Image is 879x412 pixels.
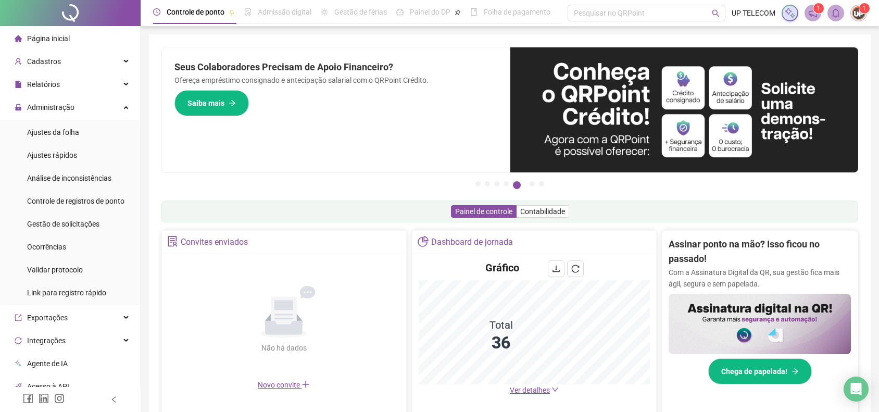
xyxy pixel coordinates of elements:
[27,314,68,322] span: Exportações
[475,181,481,186] button: 1
[513,181,521,189] button: 5
[15,337,22,344] span: sync
[27,220,99,228] span: Gestão de solicitações
[484,8,550,16] span: Folha de pagamento
[862,5,866,12] span: 1
[551,386,559,393] span: down
[15,58,22,65] span: user-add
[15,383,22,390] span: api
[27,266,83,274] span: Validar protocolo
[236,342,332,354] div: Não há dados
[244,8,252,16] span: file-done
[27,336,66,345] span: Integrações
[27,197,124,205] span: Controle de registros de ponto
[669,237,851,267] h2: Assinar ponto na mão? Isso ficou no passado!
[669,267,851,290] p: Com a Assinatura Digital da QR, sua gestão fica mais ágil, segura e sem papelada.
[708,358,812,384] button: Chega de papelada!
[27,243,66,251] span: Ocorrências
[431,233,513,251] div: Dashboard de jornada
[27,289,106,297] span: Link para registro rápido
[27,359,68,368] span: Agente de IA
[27,57,61,66] span: Cadastros
[851,5,867,21] img: 3892
[504,181,509,186] button: 4
[334,8,387,16] span: Gestão de férias
[258,381,310,389] span: Novo convite
[721,366,787,377] span: Chega de papelada!
[23,393,33,404] span: facebook
[510,47,859,172] img: banner%2F11e687cd-1386-4cbd-b13b-7bd81425532d.png
[174,90,249,116] button: Saiba mais
[844,377,869,402] div: Open Intercom Messenger
[174,60,498,74] h2: Seus Colaboradores Precisam de Apoio Financeiro?
[167,8,224,16] span: Controle de ponto
[27,34,70,43] span: Página inicial
[153,8,160,16] span: clock-circle
[167,236,178,247] span: solution
[859,3,870,14] sup: Atualize o seu contato no menu Meus Dados
[552,265,560,273] span: download
[27,128,79,136] span: Ajustes da folha
[455,207,512,216] span: Painel de controle
[39,393,49,404] span: linkedin
[784,7,796,19] img: sparkle-icon.fc2bf0ac1784a2077858766a79e2daf3.svg
[485,181,490,186] button: 2
[110,396,118,403] span: left
[485,260,519,275] h4: Gráfico
[187,97,224,109] span: Saiba mais
[712,9,720,17] span: search
[808,8,818,18] span: notification
[470,8,478,16] span: book
[181,233,248,251] div: Convites enviados
[455,9,461,16] span: pushpin
[302,380,310,389] span: plus
[571,265,580,273] span: reload
[15,81,22,88] span: file
[530,181,535,186] button: 6
[27,174,111,182] span: Análise de inconsistências
[813,3,824,14] sup: 1
[494,181,499,186] button: 3
[27,151,77,159] span: Ajustes rápidos
[174,74,498,86] p: Ofereça empréstimo consignado e antecipação salarial com o QRPoint Crédito.
[410,8,450,16] span: Painel do DP
[15,35,22,42] span: home
[520,207,565,216] span: Contabilidade
[15,104,22,111] span: lock
[732,7,775,19] span: UP TELECOM
[54,393,65,404] span: instagram
[27,80,60,89] span: Relatórios
[817,5,820,12] span: 1
[27,382,69,391] span: Acesso à API
[27,103,74,111] span: Administração
[396,8,404,16] span: dashboard
[321,8,328,16] span: sun
[510,386,559,394] a: Ver detalhes down
[418,236,429,247] span: pie-chart
[258,8,311,16] span: Admissão digital
[229,9,235,16] span: pushpin
[792,368,799,375] span: arrow-right
[669,294,851,355] img: banner%2F02c71560-61a6-44d4-94b9-c8ab97240462.png
[15,314,22,321] span: export
[510,386,550,394] span: Ver detalhes
[539,181,544,186] button: 7
[229,99,236,107] span: arrow-right
[831,8,840,18] span: bell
